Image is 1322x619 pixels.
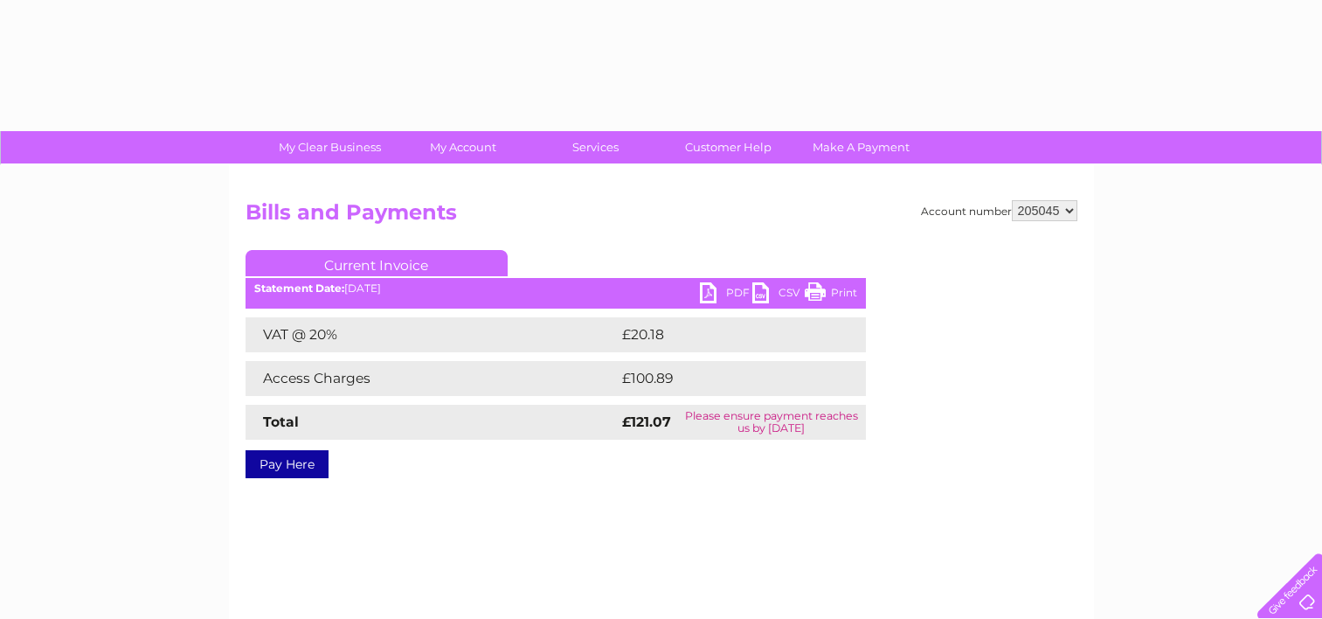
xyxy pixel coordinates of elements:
[921,200,1077,221] div: Account number
[246,200,1077,233] h2: Bills and Payments
[656,131,800,163] a: Customer Help
[263,414,299,430] strong: Total
[618,317,829,352] td: £20.18
[254,282,344,295] b: Statement Date:
[391,131,535,163] a: My Account
[618,361,834,396] td: £100.89
[246,282,866,295] div: [DATE]
[700,282,752,308] a: PDF
[246,361,618,396] td: Access Charges
[805,282,857,308] a: Print
[677,405,866,440] td: Please ensure payment reaches us by [DATE]
[752,282,805,308] a: CSV
[246,450,329,478] a: Pay Here
[246,317,618,352] td: VAT @ 20%
[789,131,933,163] a: Make A Payment
[246,250,508,276] a: Current Invoice
[258,131,402,163] a: My Clear Business
[523,131,668,163] a: Services
[622,414,671,430] strong: £121.07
